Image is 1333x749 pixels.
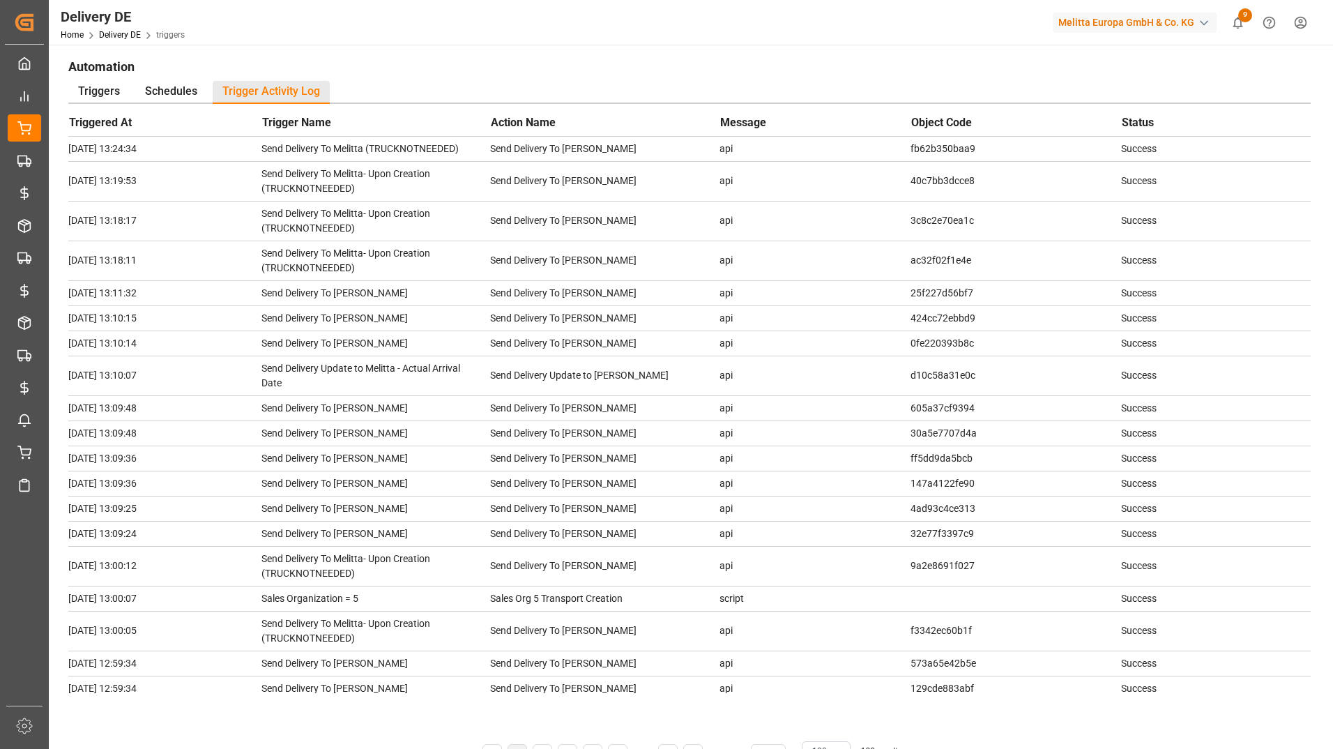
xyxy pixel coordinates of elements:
[1121,586,1311,611] td: Success
[68,395,261,421] td: [DATE] 13:09:48
[261,356,491,395] td: Send Delivery Update to Melitta - Actual Arrival Date
[490,114,719,137] th: Action Name
[490,356,719,395] td: Send Delivery Update to [PERSON_NAME]
[490,546,719,586] td: Send Delivery To [PERSON_NAME]
[490,471,719,496] td: Send Delivery To [PERSON_NAME]
[490,611,719,651] td: Send Delivery To [PERSON_NAME]
[911,136,1120,161] td: fb62b350baa9
[719,161,911,201] td: api
[911,496,1120,521] td: 4ad93c4ce313
[719,676,911,701] td: api
[68,356,261,395] td: [DATE] 13:10:07
[490,241,719,280] td: Send Delivery To [PERSON_NAME]
[68,651,261,676] td: [DATE] 12:59:34
[68,546,261,586] td: [DATE] 13:00:12
[68,331,261,356] td: [DATE] 13:10:14
[1121,676,1311,701] td: Success
[1121,305,1311,331] td: Success
[719,446,911,471] td: api
[213,81,330,104] div: Trigger Activity Log
[261,114,491,137] th: Trigger Name
[490,521,719,546] td: Send Delivery To [PERSON_NAME]
[719,331,911,356] td: api
[911,395,1120,421] td: 605a37cf9394
[68,241,261,280] td: [DATE] 13:18:11
[911,241,1120,280] td: ac32f02f1e4e
[719,241,911,280] td: api
[1121,241,1311,280] td: Success
[1121,611,1311,651] td: Success
[261,496,491,521] td: Send Delivery To [PERSON_NAME]
[1121,114,1311,137] th: Status
[261,471,491,496] td: Send Delivery To [PERSON_NAME]
[261,651,491,676] td: Send Delivery To [PERSON_NAME]
[719,136,911,161] td: api
[719,651,911,676] td: api
[719,471,911,496] td: api
[719,280,911,305] td: api
[911,471,1120,496] td: 147a4122fe90
[261,161,491,201] td: Send Delivery To Melitta- Upon Creation (TRUCKNOTNEEDED)
[490,280,719,305] td: Send Delivery To [PERSON_NAME]
[68,81,130,104] div: Triggers
[719,421,911,446] td: api
[261,305,491,331] td: Send Delivery To [PERSON_NAME]
[68,611,261,651] td: [DATE] 13:00:05
[911,331,1120,356] td: 0fe220393b8c
[490,586,719,611] td: Sales Org 5 Transport Creation
[490,676,719,701] td: Send Delivery To [PERSON_NAME]
[261,586,491,611] td: Sales Organization = 5
[719,201,911,241] td: api
[61,6,185,27] div: Delivery DE
[719,395,911,421] td: api
[99,30,141,40] a: Delivery DE
[911,201,1120,241] td: 3c8c2e70ea1c
[719,356,911,395] td: api
[68,421,261,446] td: [DATE] 13:09:48
[261,546,491,586] td: Send Delivery To Melitta- Upon Creation (TRUCKNOTNEEDED)
[911,114,1120,137] th: Object Code
[1053,13,1217,33] div: Melitta Europa GmbH & Co. KG
[490,651,719,676] td: Send Delivery To [PERSON_NAME]
[135,81,207,104] div: Schedules
[68,446,261,471] td: [DATE] 13:09:36
[911,651,1120,676] td: 573a65e42b5e
[1121,161,1311,201] td: Success
[490,305,719,331] td: Send Delivery To [PERSON_NAME]
[490,201,719,241] td: Send Delivery To [PERSON_NAME]
[68,161,261,201] td: [DATE] 13:19:53
[261,201,491,241] td: Send Delivery To Melitta- Upon Creation (TRUCKNOTNEEDED)
[1121,356,1311,395] td: Success
[261,280,491,305] td: Send Delivery To [PERSON_NAME]
[61,30,84,40] a: Home
[1121,446,1311,471] td: Success
[1121,280,1311,305] td: Success
[490,446,719,471] td: Send Delivery To [PERSON_NAME]
[911,161,1120,201] td: 40c7bb3dcce8
[1121,471,1311,496] td: Success
[261,521,491,546] td: Send Delivery To [PERSON_NAME]
[68,305,261,331] td: [DATE] 13:10:15
[1238,8,1252,22] span: 9
[490,136,719,161] td: Send Delivery To [PERSON_NAME]
[68,201,261,241] td: [DATE] 13:18:17
[261,136,491,161] td: Send Delivery To Melitta (TRUCKNOTNEEDED)
[490,496,719,521] td: Send Delivery To [PERSON_NAME]
[1222,7,1254,38] button: show 9 new notifications
[1121,201,1311,241] td: Success
[1121,395,1311,421] td: Success
[719,305,911,331] td: api
[719,611,911,651] td: api
[261,395,491,421] td: Send Delivery To [PERSON_NAME]
[1121,136,1311,161] td: Success
[1121,496,1311,521] td: Success
[261,331,491,356] td: Send Delivery To [PERSON_NAME]
[68,114,261,137] th: Triggered At
[490,395,719,421] td: Send Delivery To [PERSON_NAME]
[68,586,261,611] td: [DATE] 13:00:07
[68,521,261,546] td: [DATE] 13:09:24
[719,521,911,546] td: api
[68,496,261,521] td: [DATE] 13:09:25
[68,54,1311,78] h1: Automation
[261,421,491,446] td: Send Delivery To [PERSON_NAME]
